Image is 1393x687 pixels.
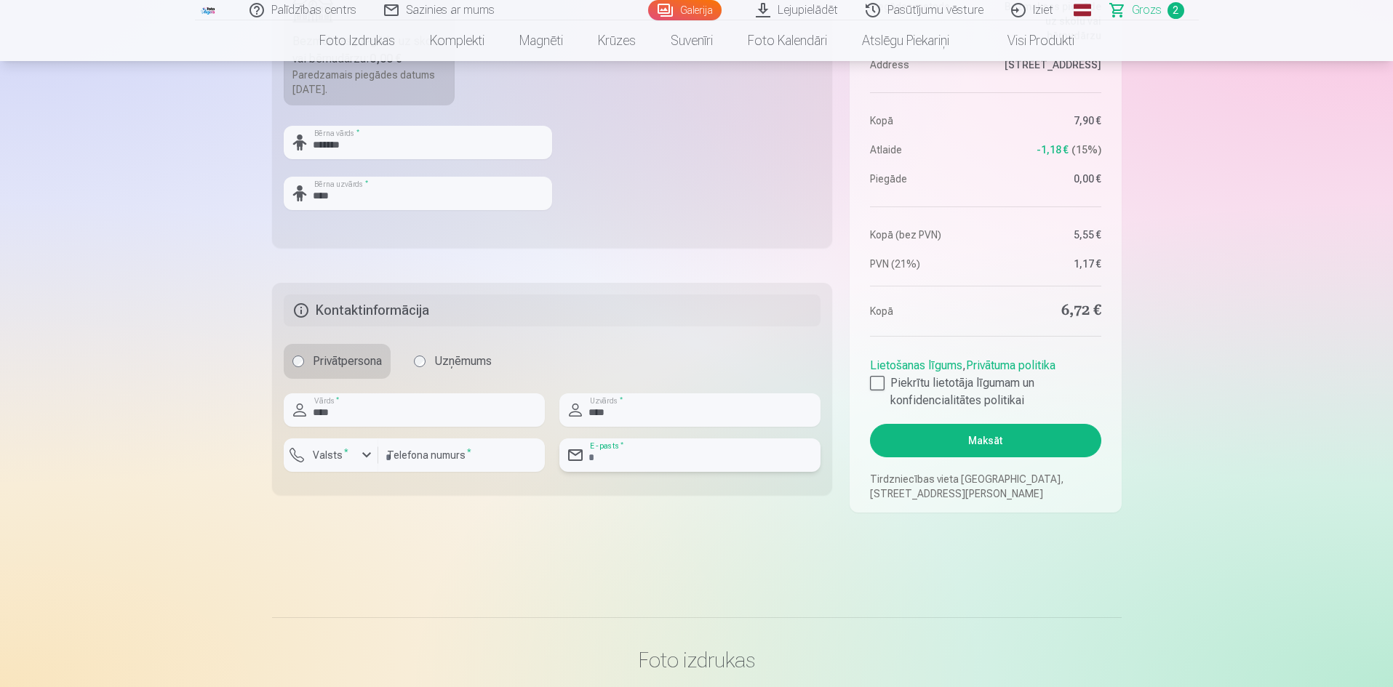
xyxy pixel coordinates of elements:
[412,20,502,61] a: Komplekti
[870,424,1101,457] button: Maksāt
[993,228,1101,242] dd: 5,55 €
[870,57,978,72] dt: Address
[730,20,845,61] a: Foto kalendāri
[966,358,1055,372] a: Privātuma politika
[405,344,500,379] label: Uzņēmums
[993,257,1101,271] dd: 1,17 €
[870,172,978,186] dt: Piegāde
[284,438,378,472] button: Valsts*
[870,113,978,128] dt: Kopā
[292,68,447,97] div: Paredzamais piegādes datums [DATE].
[307,448,354,462] label: Valsts
[414,355,426,367] input: Uzņēmums
[993,172,1101,186] dd: 0,00 €
[1037,142,1069,157] span: -1,18 €
[845,20,967,61] a: Atslēgu piekariņi
[1071,142,1101,157] span: 15 %
[370,52,402,65] b: 0,00 €
[1132,1,1162,19] span: Grozs
[580,20,653,61] a: Krūzes
[870,257,978,271] dt: PVN (21%)
[870,228,978,242] dt: Kopā (bez PVN)
[870,374,1101,409] label: Piekrītu lietotāja līgumam un konfidencialitātes politikai
[201,6,217,15] img: /fa1
[967,20,1092,61] a: Visi produkti
[870,472,1101,501] p: Tirdzniecības vieta [GEOGRAPHIC_DATA], [STREET_ADDRESS][PERSON_NAME]
[870,142,978,157] dt: Atlaide
[993,113,1101,128] dd: 7,90 €
[1168,2,1184,19] span: 2
[292,355,304,367] input: Privātpersona
[993,301,1101,321] dd: 6,72 €
[993,57,1101,72] dd: [STREET_ADDRESS]
[502,20,580,61] a: Magnēti
[870,351,1101,409] div: ,
[302,20,412,61] a: Foto izdrukas
[870,301,978,321] dt: Kopā
[284,294,821,326] h5: Kontaktinformācija
[284,647,1110,673] h3: Foto izdrukas
[653,20,730,61] a: Suvenīri
[870,358,962,372] a: Lietošanas līgums
[284,344,391,379] label: Privātpersona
